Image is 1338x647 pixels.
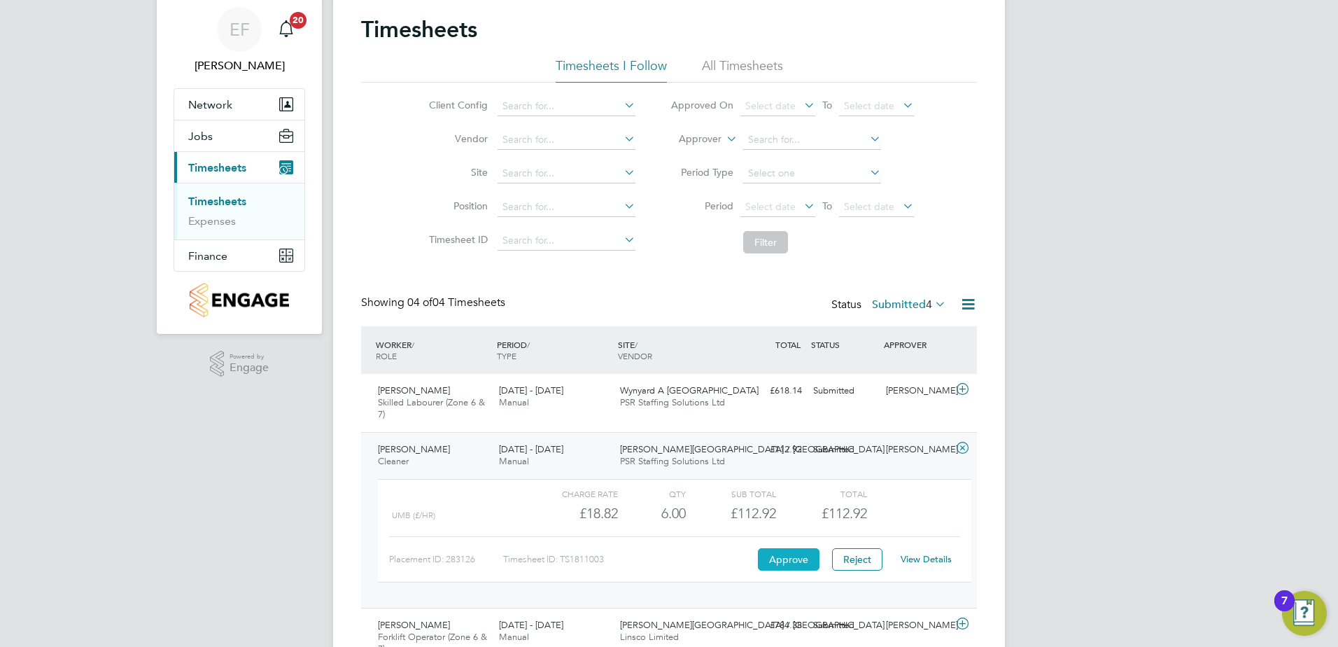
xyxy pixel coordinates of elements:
div: PERIOD [493,332,614,368]
label: Position [425,200,488,212]
div: Submitted [808,438,880,461]
label: Period Type [670,166,733,179]
a: View Details [901,553,952,565]
div: WORKER [372,332,493,368]
span: 4 [926,298,932,312]
div: Timesheets [174,183,304,239]
span: 04 Timesheets [407,295,505,309]
li: Timesheets I Follow [556,57,667,83]
span: Jobs [188,130,213,143]
button: Timesheets [174,152,304,183]
input: Search for... [743,130,881,150]
span: 04 of [407,295,432,309]
a: 20 [272,7,300,52]
input: Search for... [498,197,635,217]
div: £112.92 [686,502,776,525]
span: PSR Staffing Solutions Ltd [620,396,725,408]
input: Select one [743,164,881,183]
span: Network [188,98,232,111]
div: [PERSON_NAME] [880,614,953,637]
div: £112.92 [735,438,808,461]
img: countryside-properties-logo-retina.png [190,283,288,317]
span: Skilled Labourer (Zone 6 & 7) [378,396,485,420]
span: Select date [745,99,796,112]
label: Submitted [872,298,946,312]
div: 6.00 [618,502,686,525]
span: Manual [499,396,529,408]
div: Charge rate [528,485,618,502]
span: TYPE [497,350,516,361]
span: [PERSON_NAME][GEOGRAPHIC_DATA] / [GEOGRAPHIC_DATA] [620,443,885,455]
button: Reject [832,548,882,571]
div: 7 [1281,601,1288,619]
span: / [635,339,638,350]
span: PSR Staffing Solutions Ltd [620,455,725,467]
span: 20 [290,12,307,29]
div: SITE [614,332,735,368]
span: [DATE] - [DATE] [499,443,563,455]
span: Select date [745,200,796,213]
span: / [527,339,530,350]
div: Placement ID: 283126 [389,548,503,571]
li: All Timesheets [702,57,783,83]
label: Client Config [425,99,488,111]
span: Engage [230,362,269,374]
span: Select date [844,99,894,112]
div: Total [776,485,866,502]
div: Sub Total [686,485,776,502]
div: Showing [361,295,508,310]
button: Jobs [174,120,304,151]
div: £784.38 [735,614,808,637]
label: Timesheet ID [425,233,488,246]
button: Approve [758,548,819,571]
span: [PERSON_NAME][GEOGRAPHIC_DATA] / [GEOGRAPHIC_DATA] [620,619,885,631]
span: [PERSON_NAME] [378,384,450,396]
input: Search for... [498,130,635,150]
span: £112.92 [822,505,867,522]
a: Powered byEngage [210,351,269,377]
span: Cleaner [378,455,409,467]
div: APPROVER [880,332,953,357]
button: Open Resource Center, 7 new notifications [1282,591,1327,636]
h2: Timesheets [361,15,477,43]
span: TOTAL [775,339,801,350]
button: Filter [743,231,788,253]
span: EF [230,20,250,39]
label: Approved On [670,99,733,111]
span: VENDOR [618,350,652,361]
a: Expenses [188,214,236,228]
input: Search for... [498,164,635,183]
span: To [818,197,836,215]
span: To [818,96,836,114]
div: Submitted [808,614,880,637]
div: [PERSON_NAME] [880,380,953,403]
div: Submitted [808,380,880,403]
input: Search for... [498,231,635,251]
button: Finance [174,240,304,271]
div: £618.14 [735,380,808,403]
a: Go to home page [174,283,305,317]
div: £18.82 [528,502,618,525]
label: Approver [659,132,721,146]
button: Network [174,89,304,120]
div: Status [831,295,949,315]
div: Timesheet ID: TS1811003 [503,548,754,571]
label: Vendor [425,132,488,145]
span: Manual [499,455,529,467]
span: Powered by [230,351,269,363]
div: [PERSON_NAME] [880,438,953,461]
span: [PERSON_NAME] [378,443,450,455]
label: Site [425,166,488,179]
div: QTY [618,485,686,502]
span: Timesheets [188,161,246,174]
span: ROLE [376,350,397,361]
span: Linsco Limited [620,631,679,643]
span: [DATE] - [DATE] [499,384,563,396]
a: Timesheets [188,195,246,208]
span: [DATE] - [DATE] [499,619,563,631]
label: Period [670,200,733,212]
input: Search for... [498,97,635,116]
span: Wynyard A [GEOGRAPHIC_DATA] [620,384,759,396]
span: / [411,339,414,350]
span: UMB (£/HR) [392,510,435,520]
